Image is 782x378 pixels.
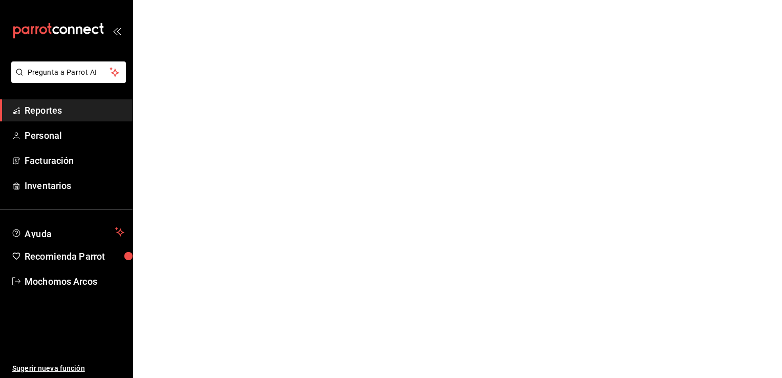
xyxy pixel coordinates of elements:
[12,363,124,374] span: Sugerir nueva función
[113,27,121,35] button: open_drawer_menu
[25,275,124,288] span: Mochomos Arcos
[25,249,124,263] span: Recomienda Parrot
[11,61,126,83] button: Pregunta a Parrot AI
[25,103,124,117] span: Reportes
[28,67,110,78] span: Pregunta a Parrot AI
[7,74,126,85] a: Pregunta a Parrot AI
[25,179,124,193] span: Inventarios
[25,226,111,238] span: Ayuda
[25,129,124,142] span: Personal
[25,154,124,167] span: Facturación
